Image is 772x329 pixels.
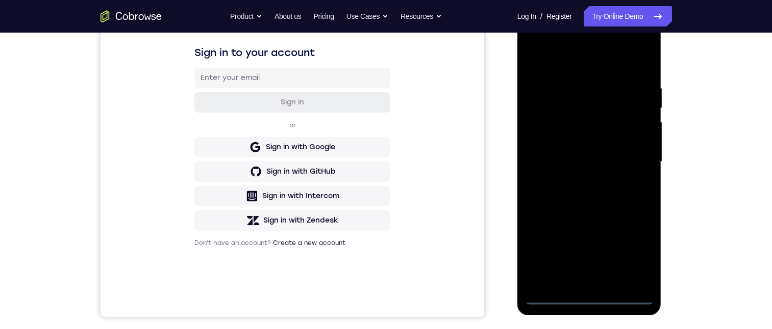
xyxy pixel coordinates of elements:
[540,10,542,22] span: /
[313,6,334,26] a: Pricing
[94,161,290,182] button: Sign in with Google
[94,210,290,231] button: Sign in with Intercom
[584,6,671,26] a: Try Online Demo
[165,167,235,177] div: Sign in with Google
[275,6,301,26] a: About us
[401,6,442,26] button: Resources
[517,6,536,26] a: Log In
[94,263,290,271] p: Don't have an account?
[230,6,262,26] button: Product
[166,191,235,201] div: Sign in with GitHub
[162,215,239,226] div: Sign in with Intercom
[163,240,238,250] div: Sign in with Zendesk
[187,146,197,154] p: or
[101,10,162,22] a: Go to the home page
[546,6,571,26] a: Register
[94,235,290,255] button: Sign in with Zendesk
[346,6,388,26] button: Use Cases
[94,186,290,206] button: Sign in with GitHub
[172,264,245,271] a: Create a new account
